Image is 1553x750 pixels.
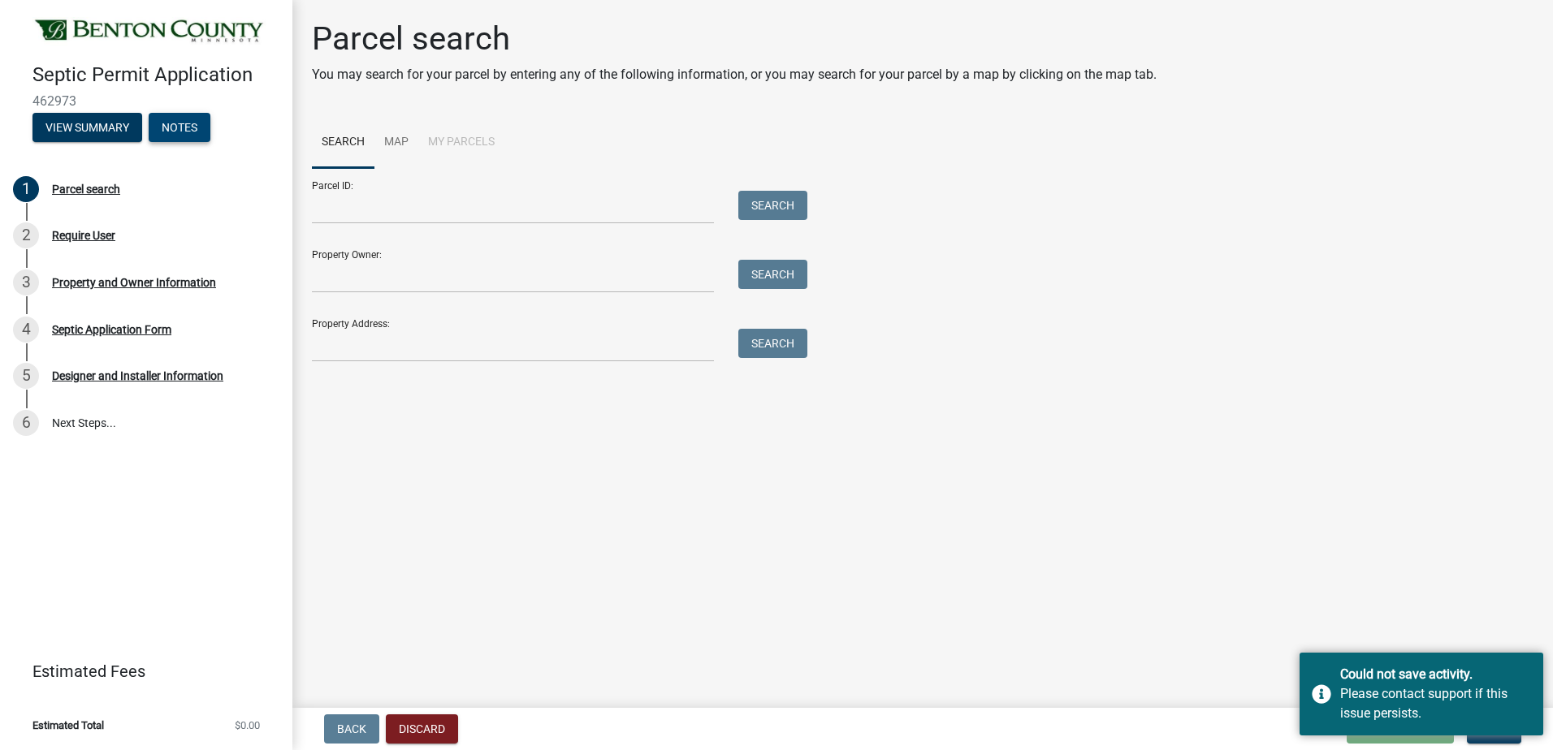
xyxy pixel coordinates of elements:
[13,317,39,343] div: 4
[312,19,1157,58] h1: Parcel search
[337,722,366,735] span: Back
[32,122,142,135] wm-modal-confirm: Summary
[324,714,379,744] button: Back
[13,176,39,202] div: 1
[13,655,266,687] a: Estimated Fees
[1340,684,1531,723] div: Please contact support if this issue persists.
[32,63,279,87] h4: Septic Permit Application
[235,720,260,731] span: $0.00
[374,117,418,169] a: Map
[386,714,458,744] button: Discard
[52,370,223,381] div: Designer and Installer Information
[52,324,171,335] div: Septic Application Form
[32,17,266,46] img: Benton County, Minnesota
[13,363,39,389] div: 5
[13,222,39,248] div: 2
[738,329,807,358] button: Search
[13,410,39,436] div: 6
[52,183,120,195] div: Parcel search
[312,117,374,169] a: Search
[312,65,1157,84] p: You may search for your parcel by entering any of the following information, or you may search fo...
[52,277,216,288] div: Property and Owner Information
[32,93,260,109] span: 462973
[13,269,39,295] div: 3
[32,113,142,142] button: View Summary
[738,191,807,220] button: Search
[52,230,115,241] div: Require User
[149,122,210,135] wm-modal-confirm: Notes
[32,720,104,731] span: Estimated Total
[738,260,807,289] button: Search
[149,113,210,142] button: Notes
[1340,665,1531,684] div: Could not save activity.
